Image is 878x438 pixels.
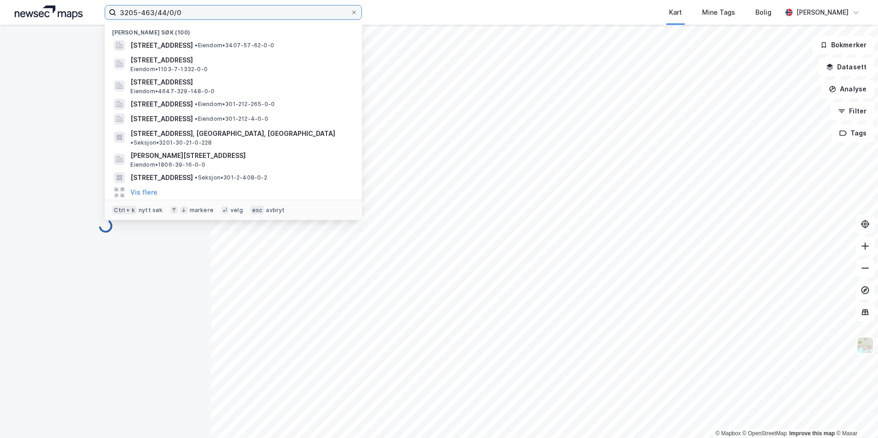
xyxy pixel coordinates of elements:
div: Bolig [755,7,771,18]
span: [STREET_ADDRESS] [130,55,351,66]
span: [PERSON_NAME][STREET_ADDRESS] [130,150,351,161]
div: esc [250,206,265,215]
div: [PERSON_NAME] [796,7,849,18]
a: Improve this map [789,430,835,437]
div: nytt søk [139,207,163,214]
a: Mapbox [715,430,741,437]
img: spinner.a6d8c91a73a9ac5275cf975e30b51cfb.svg [98,219,113,233]
span: • [195,42,197,49]
span: Eiendom • 301-212-4-0-0 [195,115,268,123]
a: OpenStreetMap [743,430,787,437]
iframe: Chat Widget [832,394,878,438]
span: Eiendom • 1103-7-1332-0-0 [130,66,208,73]
span: Eiendom • 1806-39-16-0-0 [130,161,205,168]
div: avbryt [266,207,285,214]
button: Vis flere [130,187,158,198]
span: Seksjon • 3201-30-21-0-228 [130,139,212,146]
span: • [130,139,133,146]
span: [STREET_ADDRESS] [130,77,351,88]
span: • [195,174,197,181]
div: markere [190,207,214,214]
span: Eiendom • 301-212-265-0-0 [195,101,275,108]
button: Tags [832,124,874,142]
span: [STREET_ADDRESS], [GEOGRAPHIC_DATA], [GEOGRAPHIC_DATA] [130,128,335,139]
span: Eiendom • 4647-329-148-0-0 [130,88,214,95]
span: [STREET_ADDRESS] [130,113,193,124]
div: Ctrl + k [112,206,137,215]
span: Seksjon • 301-2-408-0-2 [195,174,267,181]
button: Filter [830,102,874,120]
button: Datasett [818,58,874,76]
span: [STREET_ADDRESS] [130,99,193,110]
button: Bokmerker [812,36,874,54]
div: Kart [669,7,682,18]
img: Z [856,337,874,354]
div: [PERSON_NAME] søk (100) [105,22,362,38]
span: [STREET_ADDRESS] [130,172,193,183]
span: • [195,115,197,122]
span: Eiendom • 3407-57-62-0-0 [195,42,274,49]
input: Søk på adresse, matrikkel, gårdeiere, leietakere eller personer [116,6,350,19]
span: [STREET_ADDRESS] [130,40,193,51]
button: Analyse [821,80,874,98]
img: logo.a4113a55bc3d86da70a041830d287a7e.svg [15,6,83,19]
div: velg [231,207,243,214]
div: Mine Tags [702,7,735,18]
span: • [195,101,197,107]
